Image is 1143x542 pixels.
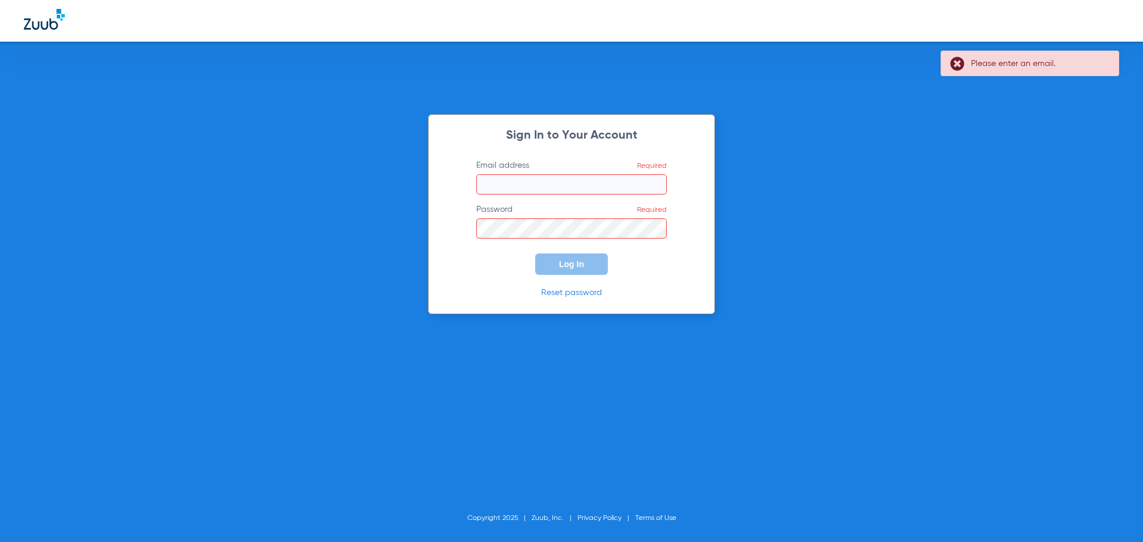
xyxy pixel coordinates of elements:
[476,203,667,239] label: Password
[476,159,667,195] label: Email address
[635,515,676,522] a: Terms of Use
[971,58,1108,70] div: Please enter an email.
[541,289,602,297] a: Reset password
[476,174,667,195] input: Email addressRequired
[637,206,667,214] span: Required
[458,130,685,142] h2: Sign In to Your Account
[24,9,65,30] img: Zuub Logo
[476,218,667,239] input: PasswordRequired
[577,515,622,522] a: Privacy Policy
[1083,485,1143,542] iframe: Chat Widget
[467,512,532,524] li: Copyright 2025
[637,162,667,170] span: Required
[535,253,608,275] button: Log In
[532,512,577,524] li: Zuub, Inc.
[559,259,584,269] span: Log In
